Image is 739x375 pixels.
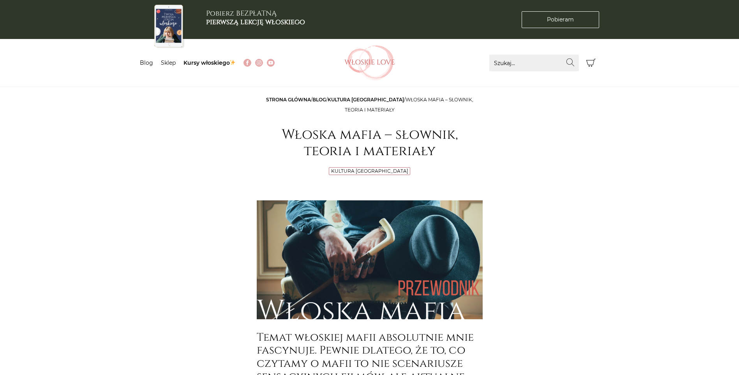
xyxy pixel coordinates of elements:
[312,97,326,103] a: Blog
[266,97,473,113] span: / / /
[547,16,574,24] span: Pobieram
[161,59,176,66] a: Sklep
[266,97,311,103] a: Strona główna
[230,60,235,65] img: ✨
[331,168,408,174] a: Kultura [GEOGRAPHIC_DATA]
[489,55,579,71] input: Szukaj...
[140,59,153,66] a: Blog
[522,11,599,28] a: Pobieram
[583,55,600,71] button: Koszyk
[257,127,483,159] h1: Włoska mafia – słownik, teoria i materiały
[183,59,236,66] a: Kursy włoskiego
[206,17,305,27] b: pierwszą lekcję włoskiego
[345,97,473,113] span: Włoska mafia – słownik, teoria i materiały
[328,97,404,103] a: Kultura [GEOGRAPHIC_DATA]
[206,9,305,26] h3: Pobierz BEZPŁATNĄ
[344,45,395,80] img: Włoskielove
